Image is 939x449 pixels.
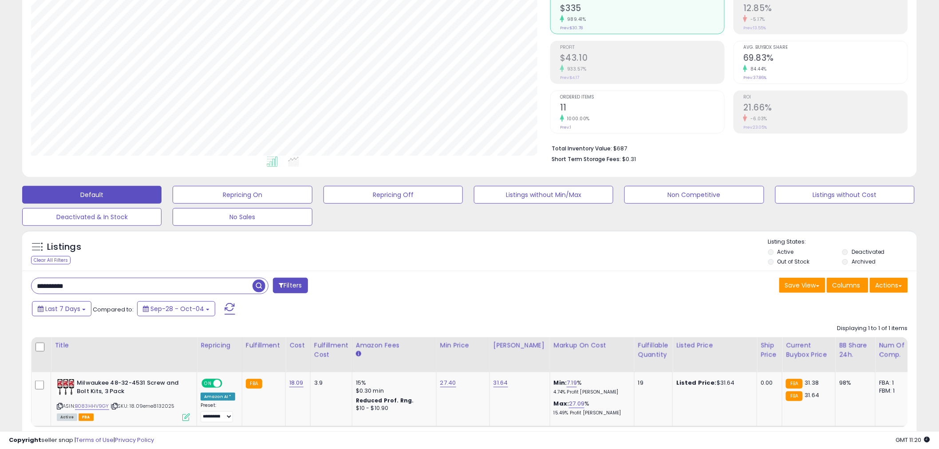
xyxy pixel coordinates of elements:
div: Clear All Filters [31,256,71,264]
button: Actions [870,278,908,293]
label: Out of Stock [777,258,810,265]
h2: $43.10 [560,53,724,65]
span: 2025-10-12 11:20 GMT [896,436,930,444]
div: 3.9 [314,379,345,387]
button: Non Competitive [624,186,764,204]
span: Columns [832,281,860,290]
a: 27.09 [569,399,584,408]
a: Privacy Policy [115,436,154,444]
div: $10 - $10.90 [356,405,430,412]
button: Sep-28 - Oct-04 [137,301,215,316]
span: Avg. Buybox Share [743,45,907,50]
small: Prev: 23.05% [743,125,767,130]
div: Min Price [440,341,486,350]
div: Amazon AI * [201,393,235,401]
div: FBA: 1 [879,379,908,387]
span: 31.64 [805,391,820,399]
div: Fulfillment [246,341,282,350]
small: FBA [786,391,802,401]
small: Prev: $4.17 [560,75,579,80]
div: Fulfillment Cost [314,341,348,359]
div: BB Share 24h. [839,341,872,359]
h2: 11 [560,102,724,114]
b: Total Inventory Value: [552,145,612,152]
a: Terms of Use [76,436,114,444]
a: 7.19 [567,378,577,387]
p: 4.74% Profit [PERSON_NAME] [554,389,627,395]
div: Listed Price [676,341,753,350]
h2: 21.66% [743,102,907,114]
span: Compared to: [93,305,134,314]
label: Active [777,248,794,256]
button: Listings without Cost [775,186,915,204]
span: $0.31 [622,155,636,163]
span: OFF [221,380,235,387]
b: Listed Price: [676,378,717,387]
img: 51eBVxVRC1L._SL40_.jpg [57,379,75,395]
a: B083HHV9GY [75,402,109,410]
div: Amazon Fees [356,341,433,350]
small: Prev: 37.86% [743,75,766,80]
div: $0.30 min [356,387,430,395]
div: FBM: 1 [879,387,908,395]
div: Title [55,341,193,350]
small: -6.03% [747,115,767,122]
small: FBA [786,379,802,389]
h2: 69.83% [743,53,907,65]
b: Min: [554,378,567,387]
h2: 12.85% [743,3,907,15]
button: Save View [779,278,825,293]
span: 31.38 [805,378,819,387]
small: 84.44% [747,66,767,72]
button: Default [22,186,162,204]
span: ROI [743,95,907,100]
button: Listings without Min/Max [474,186,613,204]
b: Max: [554,399,569,408]
span: ON [202,380,213,387]
div: ASIN: [57,379,190,420]
div: Ship Price [761,341,778,359]
div: seller snap | | [9,436,154,445]
div: Fulfillable Quantity [638,341,669,359]
small: 933.57% [564,66,587,72]
div: % [554,400,627,416]
label: Deactivated [852,248,885,256]
span: Ordered Items [560,95,724,100]
li: $687 [552,142,901,153]
div: Repricing [201,341,238,350]
button: Columns [827,278,868,293]
h2: $335 [560,3,724,15]
div: Markup on Cost [554,341,631,350]
div: Preset: [201,402,235,422]
div: Current Buybox Price [786,341,832,359]
button: Deactivated & In Stock [22,208,162,226]
span: Profit [560,45,724,50]
b: Short Term Storage Fees: [552,155,621,163]
label: Archived [852,258,876,265]
div: 15% [356,379,430,387]
p: 15.49% Profit [PERSON_NAME] [554,410,627,416]
span: All listings currently available for purchase on Amazon [57,414,77,421]
a: 27.40 [440,378,456,387]
div: 19 [638,379,666,387]
th: The percentage added to the cost of goods (COGS) that forms the calculator for Min & Max prices. [550,337,634,372]
button: No Sales [173,208,312,226]
h5: Listings [47,241,81,253]
span: FBA [79,414,94,421]
div: Displaying 1 to 1 of 1 items [837,324,908,333]
a: 18.09 [289,378,304,387]
small: Amazon Fees. [356,350,361,358]
small: Prev: $30.78 [560,25,583,31]
small: 989.41% [564,16,586,23]
button: Repricing Off [324,186,463,204]
small: -5.17% [747,16,765,23]
button: Last 7 Days [32,301,91,316]
b: Reduced Prof. Rng. [356,397,414,404]
b: Milwaukee 48-32-4531 Screw and Bolt Kits, 3 Pack [77,379,185,398]
div: [PERSON_NAME] [493,341,546,350]
div: Cost [289,341,307,350]
small: 1000.00% [564,115,590,122]
div: $31.64 [676,379,750,387]
strong: Copyright [9,436,41,444]
small: Prev: 13.55% [743,25,766,31]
